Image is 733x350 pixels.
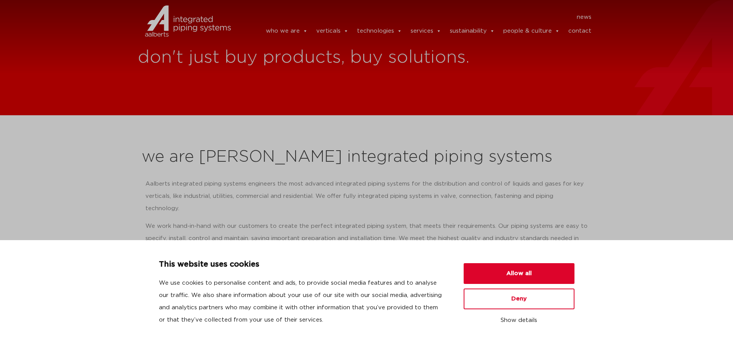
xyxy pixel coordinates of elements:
p: We work hand-in-hand with our customers to create the perfect integrated piping system, that meet... [145,220,588,257]
a: people & culture [503,23,560,39]
a: news [577,11,591,23]
nav: Menu [242,11,592,23]
a: technologies [357,23,402,39]
button: Show details [464,314,574,327]
p: We use cookies to personalise content and ads, to provide social media features and to analyse ou... [159,277,445,326]
button: Deny [464,289,574,309]
button: Allow all [464,263,574,284]
p: This website uses cookies [159,259,445,271]
a: services [411,23,441,39]
a: who we are [266,23,308,39]
a: verticals [316,23,349,39]
p: Aalberts integrated piping systems engineers the most advanced integrated piping systems for the ... [145,178,588,215]
a: contact [568,23,591,39]
a: sustainability [450,23,495,39]
h2: we are [PERSON_NAME] integrated piping systems [142,148,592,166]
